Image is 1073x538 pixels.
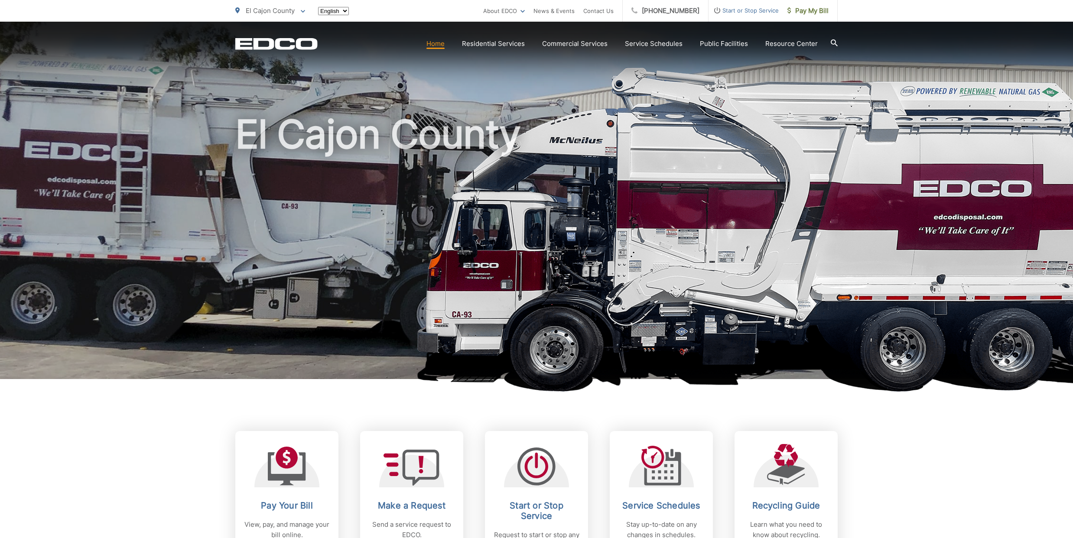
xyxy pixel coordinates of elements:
a: Residential Services [462,39,525,49]
select: Select a language [318,7,349,15]
h2: Service Schedules [618,500,704,511]
a: Service Schedules [625,39,683,49]
h2: Recycling Guide [743,500,829,511]
h2: Make a Request [369,500,455,511]
span: El Cajon County [246,6,295,15]
h2: Start or Stop Service [494,500,579,521]
a: Contact Us [583,6,614,16]
h1: El Cajon County [235,113,838,387]
a: About EDCO [483,6,525,16]
a: Commercial Services [542,39,608,49]
a: News & Events [533,6,575,16]
a: EDCD logo. Return to the homepage. [235,38,318,50]
a: Public Facilities [700,39,748,49]
a: Home [426,39,445,49]
h2: Pay Your Bill [244,500,330,511]
span: Pay My Bill [787,6,829,16]
a: Resource Center [765,39,818,49]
